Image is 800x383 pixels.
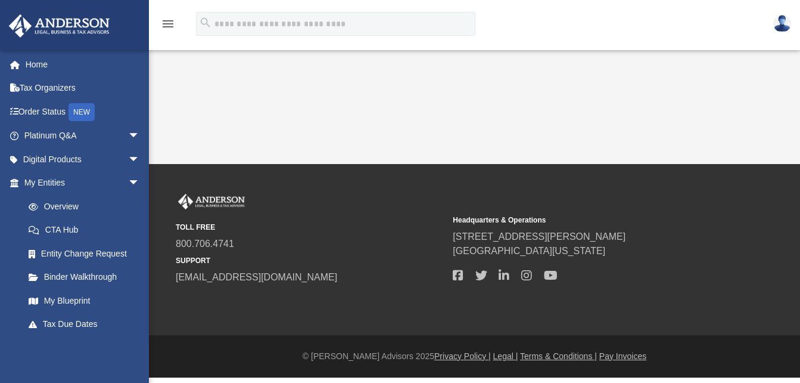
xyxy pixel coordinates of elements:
a: Terms & Conditions | [520,351,597,361]
a: Tax Due Dates [17,313,158,336]
a: [GEOGRAPHIC_DATA][US_STATE] [453,246,605,256]
img: Anderson Advisors Platinum Portal [176,194,247,209]
a: Platinum Q&Aarrow_drop_down [8,124,158,148]
a: My Anderson Teamarrow_drop_down [8,336,152,360]
a: Binder Walkthrough [17,265,158,289]
img: User Pic [773,15,791,32]
a: 800.706.4741 [176,239,234,249]
a: [EMAIL_ADDRESS][DOMAIN_NAME] [176,272,337,282]
a: CTA Hub [17,218,158,242]
span: arrow_drop_down [128,147,152,172]
a: menu [161,23,175,31]
small: Headquarters & Operations [453,215,721,226]
a: My Entitiesarrow_drop_down [8,171,158,195]
i: menu [161,17,175,31]
small: TOLL FREE [176,222,444,233]
small: SUPPORT [176,255,444,266]
span: arrow_drop_down [128,124,152,149]
a: Entity Change Request [17,242,158,265]
a: Tax Organizers [8,76,158,100]
a: My Blueprint [17,289,152,313]
a: Pay Invoices [599,351,646,361]
i: search [199,16,212,29]
a: Legal | [493,351,518,361]
a: Privacy Policy | [434,351,491,361]
a: [STREET_ADDRESS][PERSON_NAME] [453,231,625,242]
span: arrow_drop_down [128,171,152,196]
div: © [PERSON_NAME] Advisors 2025 [149,350,800,363]
img: Anderson Advisors Platinum Portal [5,14,113,38]
div: NEW [69,103,95,121]
a: Digital Productsarrow_drop_down [8,147,158,171]
a: Overview [17,194,158,218]
span: arrow_drop_down [128,336,152,360]
a: Order StatusNEW [8,100,158,124]
a: Home [8,52,158,76]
